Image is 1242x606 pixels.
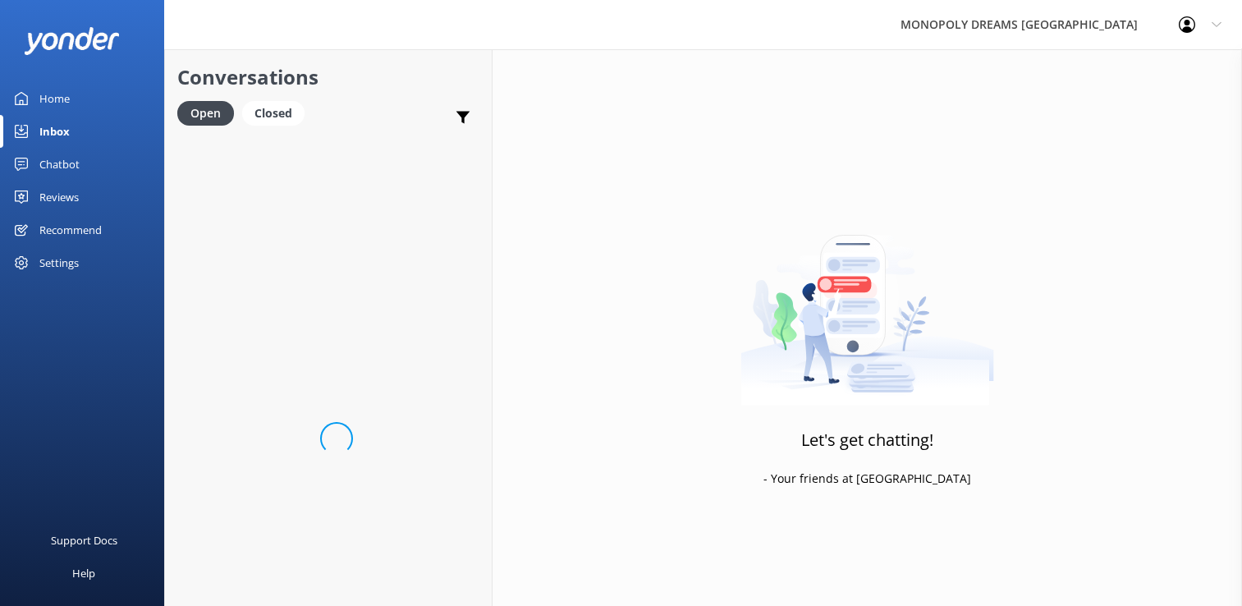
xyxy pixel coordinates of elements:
div: Reviews [39,181,79,213]
img: yonder-white-logo.png [25,27,119,54]
div: Settings [39,246,79,279]
div: Inbox [39,115,70,148]
div: Open [177,101,234,126]
div: Chatbot [39,148,80,181]
p: - Your friends at [GEOGRAPHIC_DATA] [763,470,971,488]
a: Closed [242,103,313,122]
h3: Let's get chatting! [801,427,933,453]
div: Help [72,557,95,590]
h2: Conversations [177,62,479,93]
div: Home [39,82,70,115]
div: Closed [242,101,305,126]
a: Open [177,103,242,122]
div: Support Docs [51,524,117,557]
div: Recommend [39,213,102,246]
img: artwork of a man stealing a conversation from at giant smartphone [740,200,994,406]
